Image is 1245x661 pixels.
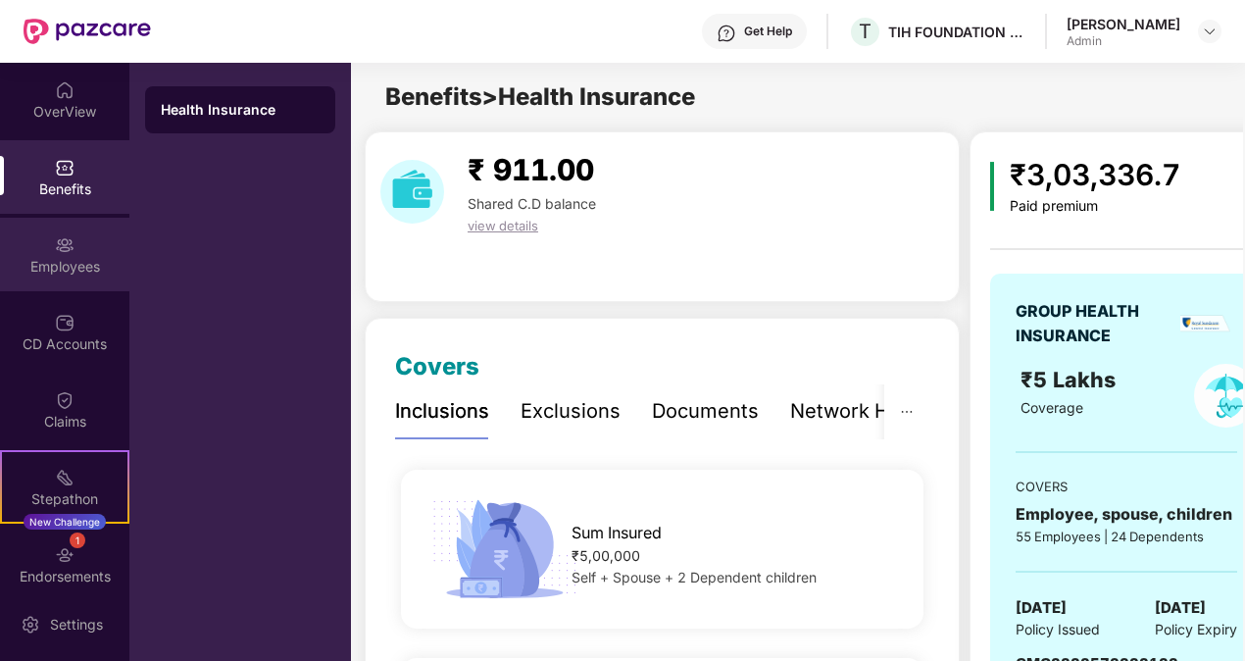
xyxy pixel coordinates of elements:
[1067,33,1180,49] div: Admin
[1021,399,1083,416] span: Coverage
[468,152,594,187] span: ₹ 911.00
[1180,315,1230,332] img: insurerLogo
[572,545,899,567] div: ₹5,00,000
[717,24,736,43] img: svg+xml;base64,PHN2ZyBpZD0iSGVscC0zMngzMiIgeG1sbnM9Imh0dHA6Ly93d3cudzMub3JnLzIwMDAvc3ZnIiB3aWR0aD...
[55,390,75,410] img: svg+xml;base64,PHN2ZyBpZD0iQ2xhaW0iIHhtbG5zPSJodHRwOi8vd3d3LnczLm9yZy8yMDAwL3N2ZyIgd2lkdGg9IjIwIi...
[21,615,40,635] img: svg+xml;base64,PHN2ZyBpZD0iU2V0dGluZy0yMHgyMCIgeG1sbnM9Imh0dHA6Ly93d3cudzMub3JnLzIwMDAvc3ZnIiB3aW...
[572,569,817,585] span: Self + Spouse + 2 Dependent children
[55,80,75,100] img: svg+xml;base64,PHN2ZyBpZD0iSG9tZSIgeG1sbnM9Imh0dHA6Ly93d3cudzMub3JnLzIwMDAvc3ZnIiB3aWR0aD0iMjAiIG...
[521,396,621,427] div: Exclusions
[652,396,759,427] div: Documents
[468,218,538,233] span: view details
[1155,619,1237,640] span: Policy Expiry
[744,24,792,39] div: Get Help
[1016,299,1174,348] div: GROUP HEALTH INSURANCE
[55,545,75,565] img: svg+xml;base64,PHN2ZyBpZD0iRW5kb3JzZW1lbnRzIiB4bWxucz0iaHR0cDovL3d3dy53My5vcmcvMjAwMC9zdmciIHdpZH...
[24,514,106,530] div: New Challenge
[1202,24,1218,39] img: svg+xml;base64,PHN2ZyBpZD0iRHJvcGRvd24tMzJ4MzIiIHhtbG5zPSJodHRwOi8vd3d3LnczLm9yZy8yMDAwL3N2ZyIgd2...
[884,384,929,438] button: ellipsis
[24,19,151,44] img: New Pazcare Logo
[1016,477,1237,496] div: COVERS
[888,23,1025,41] div: TIH FOUNDATION FOR IOT AND IOE
[55,158,75,178] img: svg+xml;base64,PHN2ZyBpZD0iQmVuZWZpdHMiIHhtbG5zPSJodHRwOi8vd3d3LnczLm9yZy8yMDAwL3N2ZyIgd2lkdGg9Ij...
[44,615,109,635] div: Settings
[55,235,75,255] img: svg+xml;base64,PHN2ZyBpZD0iRW1wbG95ZWVzIiB4bWxucz0iaHR0cDovL3d3dy53My5vcmcvMjAwMC9zdmciIHdpZHRoPS...
[2,489,127,509] div: Stepathon
[990,162,995,211] img: icon
[55,468,75,487] img: svg+xml;base64,PHN2ZyB4bWxucz0iaHR0cDovL3d3dy53My5vcmcvMjAwMC9zdmciIHdpZHRoPSIyMSIgaGVpZ2h0PSIyMC...
[395,352,479,381] span: Covers
[385,82,695,111] span: Benefits > Health Insurance
[859,20,871,43] span: T
[1010,152,1180,198] div: ₹3,03,336.7
[425,494,584,605] img: icon
[900,405,914,419] span: ellipsis
[55,313,75,332] img: svg+xml;base64,PHN2ZyBpZD0iQ0RfQWNjb3VudHMiIGRhdGEtbmFtZT0iQ0QgQWNjb3VudHMiIHhtbG5zPSJodHRwOi8vd3...
[161,100,320,120] div: Health Insurance
[572,521,662,545] span: Sum Insured
[1155,596,1206,620] span: [DATE]
[1016,619,1100,640] span: Policy Issued
[1010,198,1180,215] div: Paid premium
[1016,596,1067,620] span: [DATE]
[380,160,444,224] img: download
[468,195,596,212] span: Shared C.D balance
[1021,367,1121,392] span: ₹5 Lakhs
[395,396,489,427] div: Inclusions
[1067,15,1180,33] div: [PERSON_NAME]
[1016,527,1237,546] div: 55 Employees | 24 Dependents
[70,533,85,548] div: 1
[1016,502,1237,527] div: Employee, spouse, children
[790,396,962,427] div: Network Hospitals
